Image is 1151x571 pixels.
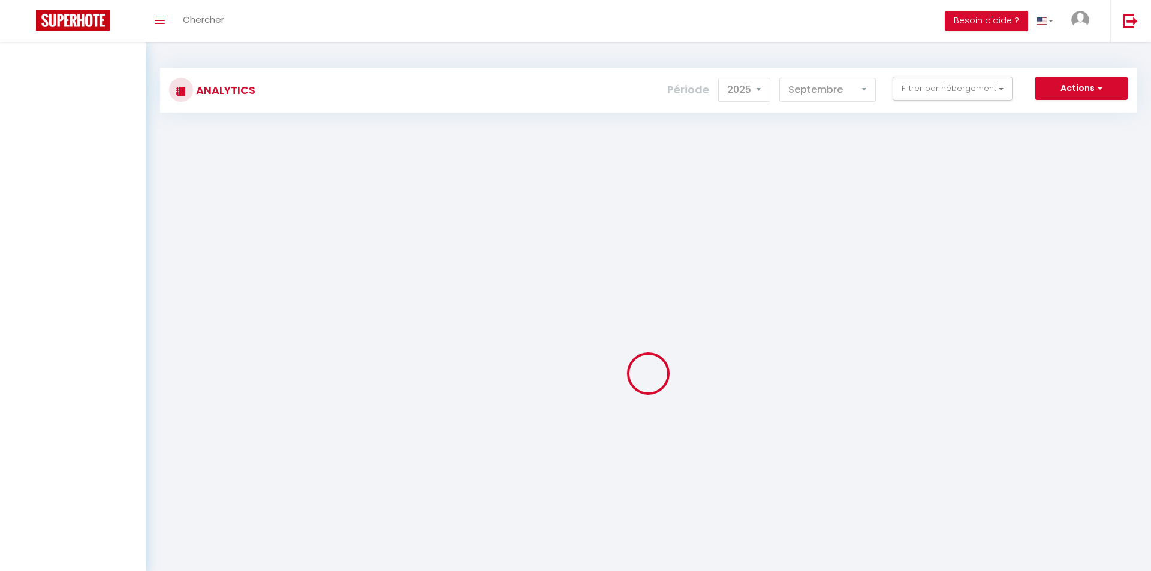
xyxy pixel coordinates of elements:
span: Chercher [183,13,224,26]
img: Super Booking [36,10,110,31]
img: ... [1071,11,1089,29]
button: Actions [1035,77,1128,101]
button: Filtrer par hébergement [893,77,1013,101]
label: Période [667,77,709,103]
button: Besoin d'aide ? [945,11,1028,31]
img: logout [1123,13,1138,28]
h3: Analytics [193,77,255,104]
